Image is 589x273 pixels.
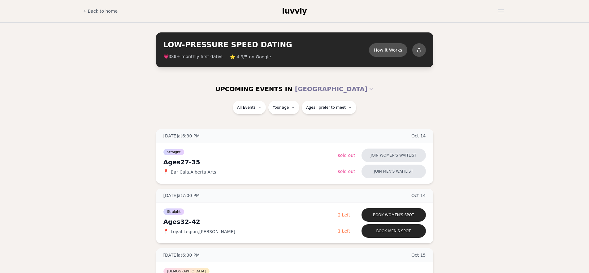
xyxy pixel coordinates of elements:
button: Ages I prefer to meet [302,101,356,114]
button: Book women's spot [362,208,426,222]
span: Bar Cala , Alberta Arts [171,169,216,175]
span: Straight [163,149,184,155]
span: luvvly [282,7,307,15]
span: Oct 15 [411,252,426,258]
span: Your age [273,105,289,110]
span: UPCOMING EVENTS IN [215,85,292,93]
span: Ages I prefer to meet [306,105,346,110]
button: All Events [233,101,266,114]
div: Ages 32-42 [163,217,338,226]
span: Back to home [88,8,118,14]
span: 💗 + monthly first dates [163,53,223,60]
button: Join men's waitlist [362,165,426,178]
span: [DATE] at 6:30 PM [163,133,200,139]
span: 📍 [163,170,168,174]
span: 📍 [163,229,168,234]
span: Loyal Legion , [PERSON_NAME] [171,229,235,235]
span: Sold Out [338,153,355,158]
a: luvvly [282,6,307,16]
div: Ages 27-35 [163,158,338,166]
button: How it Works [369,43,407,57]
span: Oct 14 [411,192,426,199]
h2: LOW-PRESSURE SPEED DATING [163,40,369,50]
span: ⭐ 4.9/5 on Google [230,54,271,60]
button: Your age [268,101,299,114]
button: [GEOGRAPHIC_DATA] [295,82,374,96]
span: [DATE] at 7:00 PM [163,192,200,199]
button: Join women's waitlist [362,149,426,162]
span: Straight [163,208,184,215]
span: 1 Left! [338,229,352,233]
span: 2 Left! [338,212,352,217]
a: Back to home [83,5,118,17]
span: [DATE] at 6:30 PM [163,252,200,258]
span: Sold Out [338,169,355,174]
span: Oct 14 [411,133,426,139]
button: Open menu [495,6,506,16]
span: 336 [169,54,176,59]
button: Book men's spot [362,224,426,238]
span: All Events [237,105,255,110]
